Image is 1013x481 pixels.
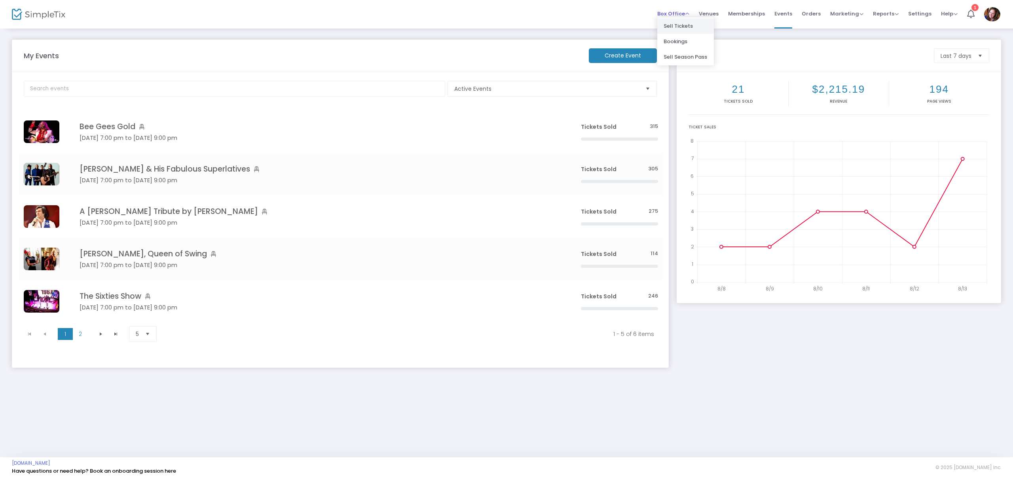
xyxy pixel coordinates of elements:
h2: 194 [891,83,988,95]
span: Tickets Sold [581,292,617,300]
text: 1 [692,261,693,267]
a: Have questions or need help? Book an onboarding session here [12,467,176,475]
span: Page 2 [73,328,88,340]
p: Page Views [891,98,988,104]
text: 8/13 [958,285,967,292]
span: Box Office [657,10,689,17]
span: Tickets Sold [581,165,617,173]
span: Events [774,4,792,24]
span: © 2025 [DOMAIN_NAME] Inc. [935,464,1001,471]
m-button: Create Event [589,48,657,63]
span: Marketing [830,10,863,17]
span: Go to the next page [98,331,104,337]
text: 2 [691,243,694,250]
text: 6 [691,173,694,179]
span: 305 [648,165,658,173]
h2: $2,215.19 [790,83,887,95]
div: 1 [971,4,979,11]
p: Tickets sold [690,98,787,104]
m-panel-title: Stats [685,50,930,61]
h4: The Sixties Show [80,292,557,301]
h5: [DATE] 7:00 pm to [DATE] 9:00 pm [80,261,557,269]
span: Help [941,10,958,17]
img: 9-13-25MartyStuartWebsiteimage500x325.jpg [24,163,59,185]
text: 5 [691,190,694,197]
li: Sell Season Pass [657,49,714,65]
h4: [PERSON_NAME], Queen of Swing [80,249,557,258]
h4: [PERSON_NAME] & His Fabulous Superlatives [80,164,557,174]
text: 3 [691,225,694,232]
kendo-pager-info: 1 - 5 of 6 items [171,330,654,338]
span: Tickets Sold [581,123,617,131]
text: 7 [691,155,694,162]
text: 8/10 [813,285,823,292]
span: 275 [649,208,658,215]
span: Active Events [454,85,639,93]
a: [DOMAIN_NAME] [12,460,50,466]
text: 8/11 [862,285,870,292]
h5: [DATE] 7:00 pm to [DATE] 9:00 pm [80,134,557,141]
text: 8/12 [910,285,919,292]
span: 246 [648,292,658,300]
span: 315 [650,123,658,130]
img: 10-25-25GunhildCarlingWebsiteimage2500x325.jpg [24,248,59,270]
span: 114 [651,250,658,258]
span: Go to the next page [93,328,108,340]
button: Select [642,81,653,96]
h5: [DATE] 7:00 pm to [DATE] 9:00 pm [80,219,557,226]
span: Settings [908,4,931,24]
span: Go to the last page [108,328,123,340]
input: Search events [24,81,445,97]
img: 8-16-25BeeGeesGoldWebsiteimage500x325.jpg [24,120,59,143]
h4: A [PERSON_NAME] Tribute by [PERSON_NAME] [80,207,557,216]
div: Data table [19,111,663,323]
span: Page 1 [58,328,73,340]
img: 10-4-25KeithAllynnWebsiteimage500x325.jpg [24,205,59,228]
text: 8/9 [766,285,774,292]
span: Last 7 days [941,52,971,60]
span: 5 [136,330,139,338]
h2: 21 [690,83,787,95]
text: 4 [691,208,694,214]
button: Select [975,49,986,63]
h4: Bee Gees Gold [80,122,557,131]
li: Sell Tickets [657,18,714,34]
span: Go to the last page [113,331,119,337]
span: Venues [699,4,719,24]
h5: [DATE] 7:00 pm to [DATE] 9:00 pm [80,177,557,184]
span: Tickets Sold [581,250,617,258]
span: Orders [802,4,821,24]
span: Reports [873,10,899,17]
button: Select [142,326,153,342]
m-panel-title: My Events [20,50,585,61]
text: 8 [691,137,694,144]
p: Revenue [790,98,887,104]
img: 11-15-25TheSixtiesShowWebsiteimagerevised500x325.jpg [24,290,59,313]
text: 0 [691,278,694,285]
h5: [DATE] 7:00 pm to [DATE] 9:00 pm [80,304,557,311]
li: Bookings [657,34,714,49]
text: 8/8 [717,285,726,292]
span: Tickets Sold [581,208,617,216]
div: Ticket Sales [689,124,989,130]
span: Memberships [728,4,765,24]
